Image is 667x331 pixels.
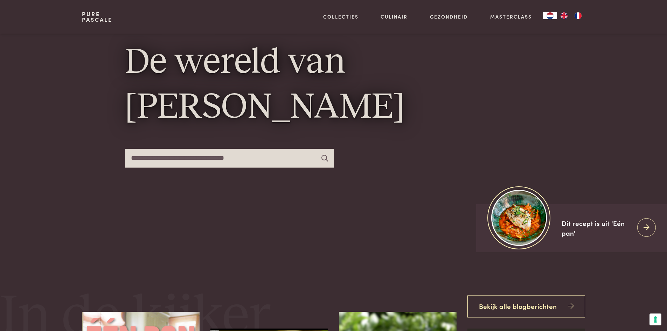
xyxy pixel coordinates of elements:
a: EN [557,12,571,19]
a: NL [543,12,557,19]
button: Uw voorkeuren voor toestemming voor trackingtechnologieën [649,313,661,325]
a: FR [571,12,585,19]
a: PurePascale [82,11,112,22]
a: Gezondheid [430,13,468,20]
a: https://admin.purepascale.com/wp-content/uploads/2025/08/home_recept_link.jpg Dit recept is uit '... [476,204,667,252]
h1: De wereld van [PERSON_NAME] [125,41,542,130]
img: https://admin.purepascale.com/wp-content/uploads/2025/08/home_recept_link.jpg [491,190,547,246]
a: Culinair [381,13,408,20]
aside: Language selected: Nederlands [543,12,585,19]
a: Masterclass [490,13,532,20]
div: Dit recept is uit 'Eén pan' [562,218,632,238]
a: Bekijk alle blogberichten [467,295,585,317]
a: Collecties [323,13,359,20]
div: Language [543,12,557,19]
ul: Language list [557,12,585,19]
